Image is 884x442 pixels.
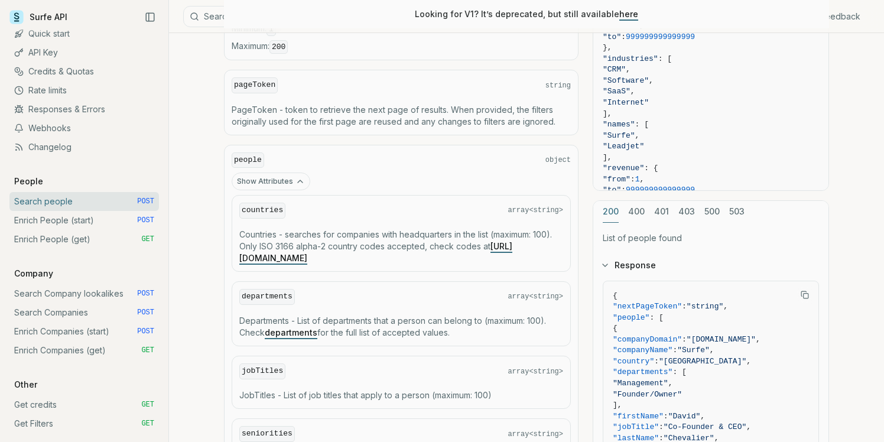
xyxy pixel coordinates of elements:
[9,119,159,138] a: Webhooks
[141,235,154,244] span: GET
[658,54,672,63] span: : [
[508,206,563,215] span: array<string>
[613,412,664,421] span: "firstName"
[9,322,159,341] a: Enrich Companies (start) POST
[603,98,649,107] span: "Internet"
[613,422,659,431] span: "jobTitle"
[9,284,159,303] a: Search Company lookalikes POST
[613,346,672,355] span: "companyName"
[239,229,563,264] p: Countries - searches for companies with headquarters in the list (maximum: 100). Only ISO 3166 al...
[603,76,649,85] span: "Software"
[9,414,159,433] a: Get Filters GET
[649,76,654,85] span: ,
[630,87,635,96] span: ,
[603,87,630,96] span: "SaaS"
[183,6,479,27] button: Search⌘K
[635,120,649,129] span: : [
[635,131,640,140] span: ,
[9,8,67,26] a: Surfe API
[239,315,563,339] p: Departments - List of departments that a person can belong to (maximum: 100). Check for the full ...
[603,186,621,194] span: "to"
[9,341,159,360] a: Enrich Companies (get) GET
[664,412,668,421] span: :
[746,357,751,366] span: ,
[508,430,563,439] span: array<string>
[9,268,58,279] p: Company
[232,152,264,168] code: people
[9,211,159,230] a: Enrich People (start) POST
[9,24,159,43] a: Quick start
[603,43,612,52] span: },
[9,138,159,157] a: Changelog
[729,201,745,223] button: 503
[613,379,668,388] span: "Management"
[603,201,619,223] button: 200
[545,81,571,90] span: string
[141,400,154,409] span: GET
[239,363,285,379] code: jobTitles
[508,367,563,376] span: array<string>
[603,153,612,162] span: ],
[239,389,563,401] p: JobTitles - List of job titles that apply to a person (maximum: 100)
[613,313,649,322] span: "people"
[239,289,295,305] code: departments
[796,285,814,303] button: Copy Text
[239,426,295,442] code: seniorities
[621,186,626,194] span: :
[672,368,686,376] span: : [
[593,249,828,280] button: Response
[613,335,682,344] span: "companyDomain"
[613,390,682,399] span: "Founder/Owner"
[704,201,720,223] button: 500
[677,346,710,355] span: "Surfe"
[137,289,154,298] span: POST
[9,379,42,391] p: Other
[603,175,630,184] span: "from"
[603,232,819,244] p: List of people found
[141,419,154,428] span: GET
[682,302,687,311] span: :
[630,175,635,184] span: :
[603,131,635,140] span: "Surfe"
[635,175,640,184] span: 1
[603,164,644,173] span: "revenue"
[723,302,728,311] span: ,
[613,401,622,409] span: ],
[603,54,658,63] span: "industries"
[545,155,571,165] span: object
[626,186,695,194] span: 999999999999999
[415,8,638,20] p: Looking for V1? It’s deprecated, but still available
[687,302,723,311] span: "string"
[232,77,278,93] code: pageToken
[508,292,563,301] span: array<string>
[9,192,159,211] a: Search people POST
[269,40,288,54] code: 200
[639,175,644,184] span: ,
[9,230,159,249] a: Enrich People (get) GET
[137,216,154,225] span: POST
[9,43,159,62] a: API Key
[9,175,48,187] p: People
[137,327,154,336] span: POST
[626,32,695,41] span: 999999999999999
[659,422,664,431] span: :
[613,324,617,333] span: {
[613,291,617,300] span: {
[9,62,159,81] a: Credits & Quotas
[232,104,571,128] p: PageToken - token to retrieve the next page of results. When provided, the filters originally use...
[613,302,682,311] span: "nextPageToken"
[603,32,621,41] span: "to"
[700,412,705,421] span: ,
[619,9,638,19] a: here
[668,412,701,421] span: "David"
[603,142,644,151] span: "Leadjet"
[756,335,760,344] span: ,
[265,327,317,337] a: departments
[672,346,677,355] span: :
[603,120,635,129] span: "names"
[9,303,159,322] a: Search Companies POST
[239,203,285,219] code: countries
[613,357,654,366] span: "country"
[668,379,673,388] span: ,
[746,422,751,431] span: ,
